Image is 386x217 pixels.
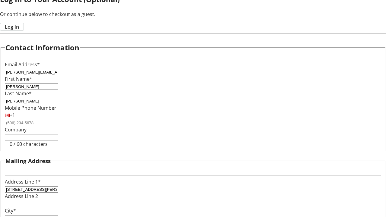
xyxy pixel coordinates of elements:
label: Address Line 2 [5,193,38,200]
input: (506) 234-5678 [5,120,58,126]
h3: Mailing Address [5,157,51,165]
label: First Name* [5,76,32,82]
label: Email Address* [5,61,40,68]
input: Address [5,186,58,193]
tr-character-limit: 0 / 60 characters [10,141,48,147]
label: Company [5,126,27,133]
h2: Contact Information [5,42,79,53]
label: Mobile Phone Number [5,105,56,111]
label: Address Line 1* [5,178,41,185]
span: Log In [5,23,19,30]
label: Last Name* [5,90,32,97]
label: City* [5,207,16,214]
